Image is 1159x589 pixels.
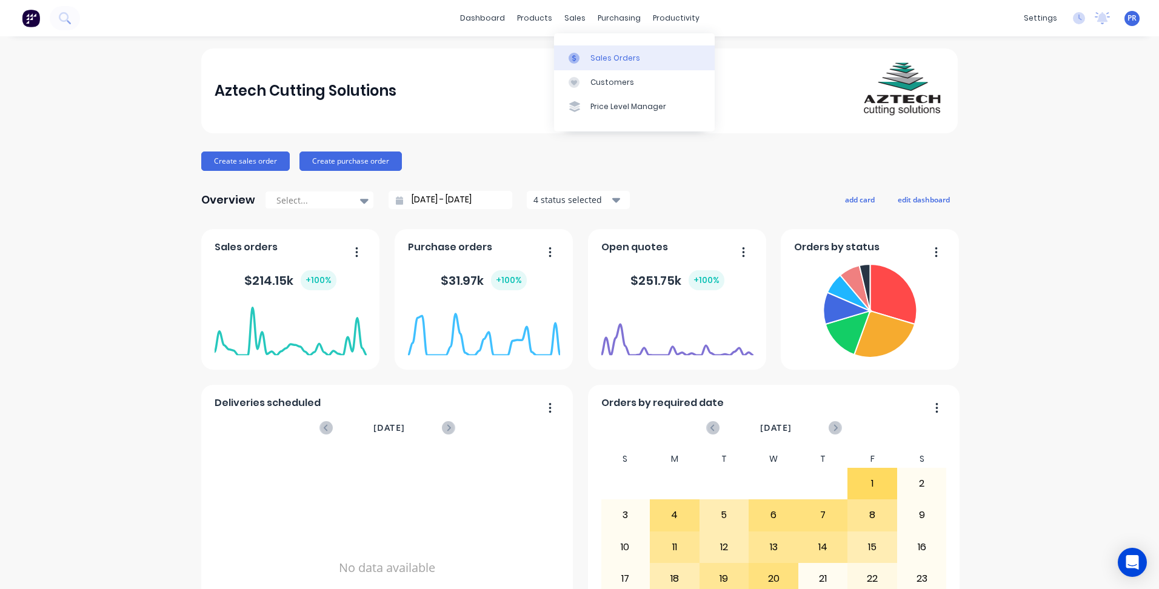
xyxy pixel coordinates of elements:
div: F [847,450,897,468]
div: Overview [201,188,255,212]
div: 8 [848,500,897,530]
span: [DATE] [760,421,792,434]
div: 9 [898,500,946,530]
div: Customers [590,77,634,88]
a: Sales Orders [554,45,715,70]
div: W [749,450,798,468]
div: $ 214.15k [244,270,336,290]
div: M [650,450,700,468]
div: 14 [799,532,847,562]
span: Open quotes [601,240,668,255]
div: 10 [601,532,650,562]
div: Aztech Cutting Solutions [215,79,396,103]
div: 4 [650,500,699,530]
button: edit dashboard [890,191,958,207]
div: 6 [749,500,798,530]
button: add card [837,191,883,207]
div: $ 251.75k [630,270,724,290]
a: Customers [554,70,715,95]
div: T [700,450,749,468]
div: 3 [601,500,650,530]
div: + 100 % [491,270,527,290]
img: Factory [22,9,40,27]
span: Sales orders [215,240,278,255]
button: Create purchase order [299,151,402,171]
div: settings [1018,9,1063,27]
div: 4 status selected [533,193,610,206]
a: Price Level Manager [554,95,715,119]
span: PR [1127,13,1137,24]
div: 7 [799,500,847,530]
span: [DATE] [373,421,405,434]
div: + 100 % [689,270,724,290]
div: 13 [749,532,798,562]
div: Sales Orders [590,53,640,64]
div: sales [558,9,592,27]
span: Purchase orders [408,240,492,255]
a: dashboard [454,9,511,27]
div: Open Intercom Messenger [1118,548,1147,577]
div: 2 [898,468,946,499]
div: 12 [700,532,749,562]
div: productivity [647,9,706,27]
div: T [798,450,848,468]
div: products [511,9,558,27]
button: 4 status selected [527,191,630,209]
img: Aztech Cutting Solutions [860,48,944,133]
div: Price Level Manager [590,101,666,112]
div: S [601,450,650,468]
div: S [897,450,947,468]
div: $ 31.97k [441,270,527,290]
div: purchasing [592,9,647,27]
button: Create sales order [201,151,290,171]
span: Orders by status [794,240,880,255]
div: 11 [650,532,699,562]
div: 15 [848,532,897,562]
div: 1 [848,468,897,499]
div: + 100 % [301,270,336,290]
span: Orders by required date [601,396,724,410]
div: 5 [700,500,749,530]
div: 16 [898,532,946,562]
